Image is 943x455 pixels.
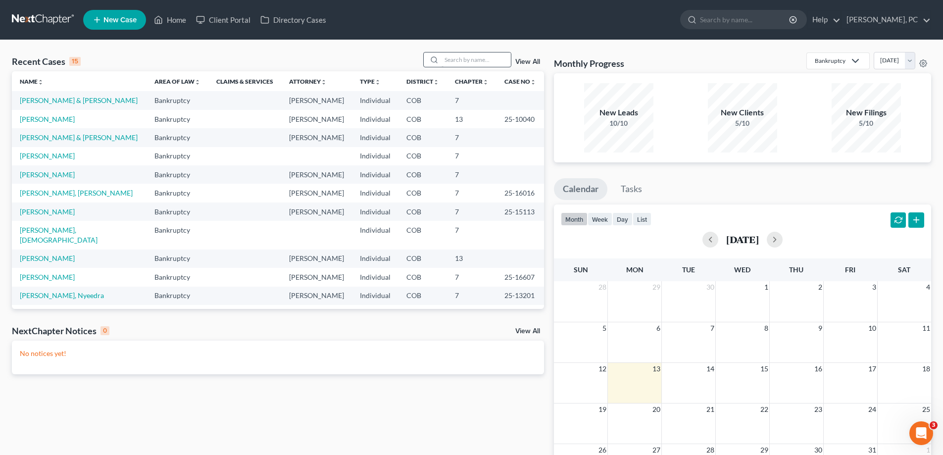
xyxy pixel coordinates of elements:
a: [PERSON_NAME] [20,170,75,179]
td: COB [398,268,447,286]
span: 9 [817,322,823,334]
td: 7 [447,184,496,202]
span: 24 [867,404,877,415]
span: Wed [734,265,750,274]
div: 5/10 [708,118,777,128]
div: 0 [100,326,109,335]
td: Bankruptcy [147,128,208,147]
a: [PERSON_NAME], [PERSON_NAME] [20,189,133,197]
td: COB [398,287,447,305]
td: Individual [352,184,398,202]
a: Chapterunfold_more [455,78,489,85]
i: unfold_more [433,79,439,85]
iframe: Intercom live chat [909,421,933,445]
span: New Case [103,16,137,24]
td: 25-10040 [496,110,544,128]
a: Calendar [554,178,607,200]
td: 7 [447,305,496,323]
td: Individual [352,91,398,109]
td: 7 [447,221,496,249]
td: Individual [352,110,398,128]
td: Individual [352,268,398,286]
td: Bankruptcy [147,165,208,184]
span: 17 [867,363,877,375]
span: Tue [682,265,695,274]
td: 7 [447,202,496,221]
span: 2 [817,281,823,293]
span: 20 [651,404,661,415]
a: Nameunfold_more [20,78,44,85]
td: [PERSON_NAME] [281,287,352,305]
span: 6 [655,322,661,334]
th: Claims & Services [208,71,281,91]
td: 7 [447,287,496,305]
a: [PERSON_NAME] [20,207,75,216]
span: 5 [601,322,607,334]
span: 10 [867,322,877,334]
span: 1 [763,281,769,293]
td: COB [398,250,447,268]
div: NextChapter Notices [12,325,109,337]
td: [PERSON_NAME] [281,250,352,268]
span: 16 [813,363,823,375]
td: [PERSON_NAME] [281,202,352,221]
span: Sat [898,265,910,274]
span: 28 [597,281,607,293]
td: Bankruptcy [147,91,208,109]
input: Search by name... [442,52,511,67]
a: Tasks [612,178,651,200]
td: Individual [352,147,398,165]
td: 7 [447,147,496,165]
a: [PERSON_NAME] [20,152,75,160]
td: COB [398,221,447,249]
span: 13 [651,363,661,375]
span: 18 [921,363,931,375]
div: Recent Cases [12,55,81,67]
td: [PERSON_NAME] [281,110,352,128]
i: unfold_more [483,79,489,85]
button: week [588,212,612,226]
span: 22 [759,404,769,415]
div: New Filings [832,107,901,118]
div: Bankruptcy [815,56,845,65]
td: Bankruptcy [147,268,208,286]
span: Sun [574,265,588,274]
td: Bankruptcy [147,305,208,323]
a: Home [149,11,191,29]
td: Bankruptcy [147,110,208,128]
span: 14 [705,363,715,375]
span: 30 [705,281,715,293]
td: [PERSON_NAME] [281,305,352,323]
span: 21 [705,404,715,415]
div: 10/10 [584,118,653,128]
td: 7 [447,91,496,109]
td: Individual [352,221,398,249]
h3: Monthly Progress [554,57,624,69]
div: 15 [69,57,81,66]
span: 11 [921,322,931,334]
span: 4 [925,281,931,293]
i: unfold_more [530,79,536,85]
td: 7 [447,268,496,286]
span: 3 [930,421,938,429]
p: No notices yet! [20,349,536,358]
a: [PERSON_NAME] [20,115,75,123]
a: Typeunfold_more [360,78,381,85]
a: Client Portal [191,11,255,29]
div: New Leads [584,107,653,118]
td: 13 [447,250,496,268]
i: unfold_more [195,79,200,85]
td: [PERSON_NAME] [281,91,352,109]
td: Bankruptcy [147,202,208,221]
i: unfold_more [321,79,327,85]
td: [PERSON_NAME] [281,268,352,286]
td: Individual [352,128,398,147]
a: [PERSON_NAME] & [PERSON_NAME] [20,96,138,104]
a: [PERSON_NAME] [20,273,75,281]
input: Search by name... [700,10,791,29]
td: COB [398,305,447,323]
td: COB [398,91,447,109]
td: Individual [352,250,398,268]
td: 25-16016 [496,184,544,202]
td: 25-15113 [496,202,544,221]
